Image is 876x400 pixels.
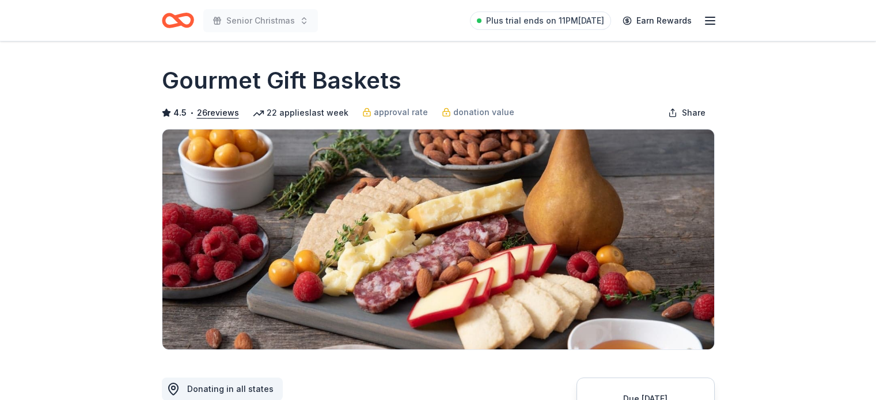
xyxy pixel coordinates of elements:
[173,106,187,120] span: 4.5
[659,101,715,124] button: Share
[486,14,604,28] span: Plus trial ends on 11PM[DATE]
[226,14,295,28] span: Senior Christmas
[162,7,194,34] a: Home
[470,12,611,30] a: Plus trial ends on 11PM[DATE]
[453,105,514,119] span: donation value
[187,384,274,394] span: Donating in all states
[442,105,514,119] a: donation value
[374,105,428,119] span: approval rate
[682,106,706,120] span: Share
[362,105,428,119] a: approval rate
[616,10,699,31] a: Earn Rewards
[162,64,401,97] h1: Gourmet Gift Baskets
[197,106,239,120] button: 26reviews
[189,108,194,117] span: •
[253,106,348,120] div: 22 applies last week
[162,129,714,349] img: Image for Gourmet Gift Baskets
[203,9,318,32] button: Senior Christmas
